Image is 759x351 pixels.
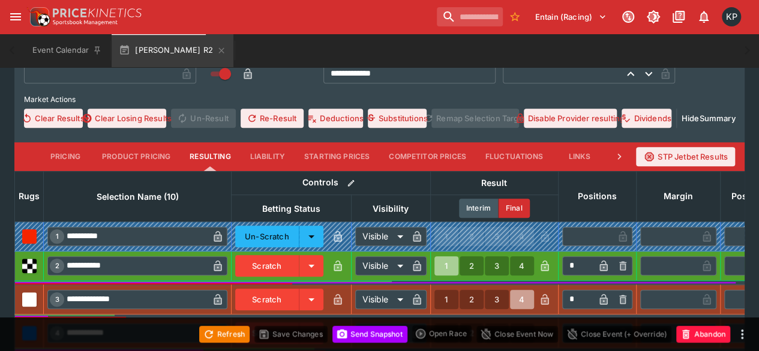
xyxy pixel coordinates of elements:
button: Un-Scratch [235,226,299,247]
button: Abandon [676,326,730,343]
button: 1 [434,256,458,275]
div: Visible [355,290,407,309]
button: Starting Prices [295,142,379,171]
button: Dividends [622,109,671,128]
button: Disable Provider resulting [524,109,617,128]
button: Deductions [308,109,363,128]
div: Kedar Pandit [722,7,741,26]
span: Mark an event as closed and abandoned. [676,327,730,339]
button: Pricing [38,142,92,171]
button: [PERSON_NAME] R2 [112,34,233,67]
button: 3 [485,290,509,309]
button: Fluctuations [476,142,553,171]
button: No Bookmarks [505,7,524,26]
button: Clear Results [24,109,83,128]
img: PriceKinetics Logo [26,5,50,29]
button: 3 [485,256,509,275]
div: Visible [355,227,407,246]
button: STP Jetbet Results [636,147,735,166]
div: Visible [355,256,407,275]
span: Visibility [359,202,422,216]
button: 1 [434,290,458,309]
button: open drawer [5,6,26,28]
button: Product Pricing [92,142,180,171]
span: 2 [53,262,62,270]
button: Interim [459,199,499,218]
th: Margin [636,171,720,221]
button: Documentation [668,6,689,28]
th: Controls [232,171,431,194]
button: 2 [460,290,484,309]
button: Re-Result [241,109,304,128]
img: PriceKinetics [53,8,142,17]
button: Links [553,142,607,171]
input: search [437,7,503,26]
label: Market Actions [24,91,735,109]
div: split button [412,325,472,342]
button: Notifications [693,6,715,28]
th: Positions [558,171,636,221]
button: Scratch [235,289,299,310]
button: Kedar Pandit [718,4,745,30]
th: Result [430,171,558,194]
button: 4 [510,290,534,309]
button: Scratch [235,255,299,277]
button: 2 [460,256,484,275]
span: Betting Status [249,202,334,216]
th: Rugs [15,171,44,221]
button: Resulting [180,142,240,171]
button: Liability [241,142,295,171]
button: Competitor Prices [379,142,476,171]
button: 4 [510,256,534,275]
button: HideSummary [682,109,735,128]
button: Substitutions [368,109,427,128]
button: Send Snapshot [332,326,407,343]
button: more [735,327,749,341]
button: Final [499,199,530,218]
button: Select Tenant [528,7,614,26]
button: Bulk edit [343,175,359,191]
button: Connected to PK [617,6,639,28]
button: Toggle light/dark mode [643,6,664,28]
span: Un-Result [171,109,235,128]
span: 1 [53,232,61,241]
button: Refresh [199,326,250,343]
img: Sportsbook Management [53,20,118,25]
button: Price Limits [607,142,674,171]
span: 3 [53,295,62,304]
button: Event Calendar [25,34,109,67]
span: Selection Name (10) [83,190,192,204]
button: Clear Losing Results [88,109,166,128]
